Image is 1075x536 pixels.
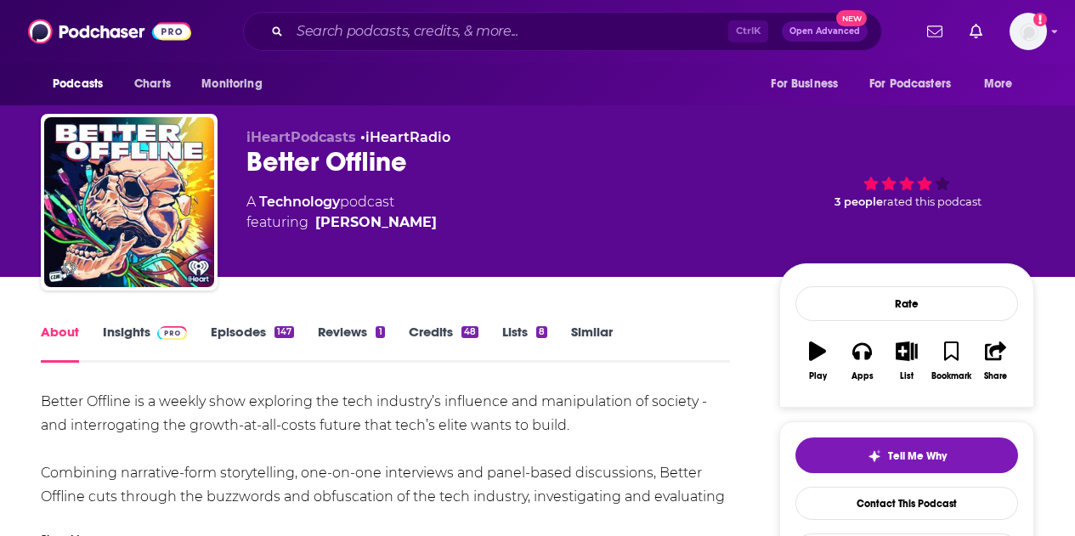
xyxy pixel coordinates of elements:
[1033,13,1047,26] svg: Add a profile image
[984,371,1007,381] div: Share
[134,72,171,96] span: Charts
[974,330,1018,392] button: Share
[929,330,973,392] button: Bookmark
[409,324,478,363] a: Credits48
[157,326,187,340] img: Podchaser Pro
[1010,13,1047,50] button: Show profile menu
[869,72,951,96] span: For Podcasters
[984,72,1013,96] span: More
[274,326,294,338] div: 147
[41,324,79,363] a: About
[852,371,874,381] div: Apps
[888,449,947,463] span: Tell Me Why
[376,326,384,338] div: 1
[883,195,982,208] span: rated this podcast
[1010,13,1047,50] img: User Profile
[795,330,840,392] button: Play
[201,72,262,96] span: Monitoring
[728,20,768,42] span: Ctrl K
[461,326,478,338] div: 48
[243,12,882,51] div: Search podcasts, credits, & more...
[103,324,187,363] a: InsightsPodchaser Pro
[759,68,859,100] button: open menu
[536,326,547,338] div: 8
[779,129,1034,234] div: 3 peoplerated this podcast
[502,324,547,363] a: Lists8
[318,324,384,363] a: Reviews1
[920,17,949,46] a: Show notifications dropdown
[835,195,883,208] span: 3 people
[771,72,838,96] span: For Business
[789,27,860,36] span: Open Advanced
[53,72,103,96] span: Podcasts
[858,68,976,100] button: open menu
[571,324,613,363] a: Similar
[900,371,914,381] div: List
[259,194,340,210] a: Technology
[809,371,827,381] div: Play
[190,68,284,100] button: open menu
[963,17,989,46] a: Show notifications dropdown
[211,324,294,363] a: Episodes147
[44,117,214,287] img: Better Offline
[782,21,868,42] button: Open AdvancedNew
[931,371,971,381] div: Bookmark
[246,129,356,145] span: iHeartPodcasts
[41,68,125,100] button: open menu
[360,129,450,145] span: •
[868,449,881,463] img: tell me why sparkle
[1010,13,1047,50] span: Logged in as gabrielle.gantz
[795,437,1018,473] button: tell me why sparkleTell Me Why
[795,286,1018,321] div: Rate
[246,212,437,233] span: featuring
[365,129,450,145] a: iHeartRadio
[885,330,929,392] button: List
[836,10,867,26] span: New
[290,18,728,45] input: Search podcasts, credits, & more...
[795,487,1018,520] a: Contact This Podcast
[246,192,437,233] div: A podcast
[315,212,437,233] a: [PERSON_NAME]
[123,68,181,100] a: Charts
[28,15,191,48] img: Podchaser - Follow, Share and Rate Podcasts
[972,68,1034,100] button: open menu
[840,330,884,392] button: Apps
